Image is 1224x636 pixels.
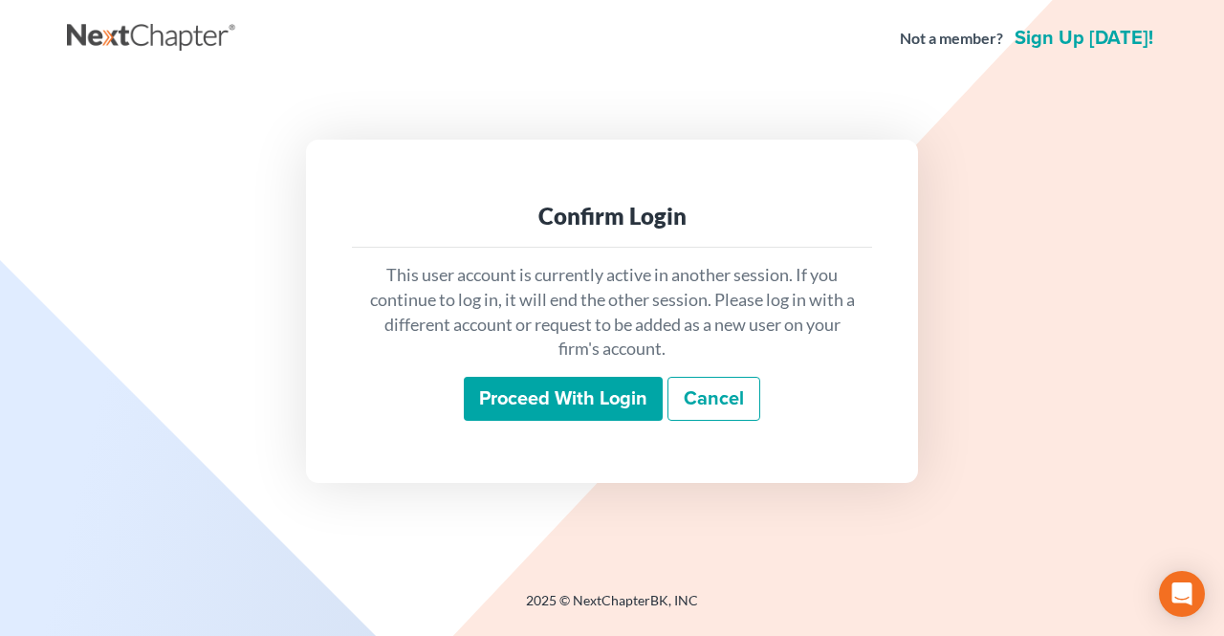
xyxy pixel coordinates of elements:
[900,28,1003,50] strong: Not a member?
[1011,29,1157,48] a: Sign up [DATE]!
[464,377,663,421] input: Proceed with login
[667,377,760,421] a: Cancel
[367,263,857,362] p: This user account is currently active in another session. If you continue to log in, it will end ...
[67,591,1157,625] div: 2025 © NextChapterBK, INC
[1159,571,1205,617] div: Open Intercom Messenger
[367,201,857,231] div: Confirm Login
